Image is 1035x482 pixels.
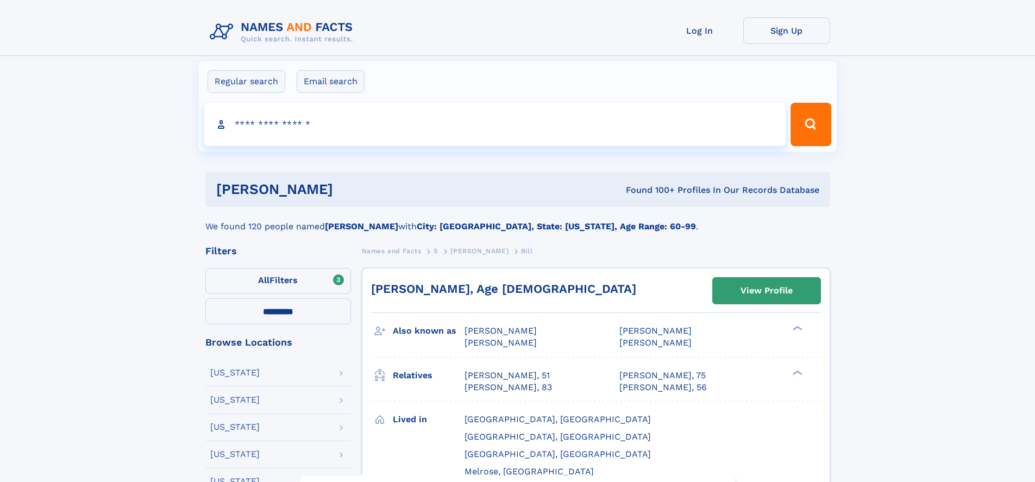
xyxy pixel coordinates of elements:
[205,207,830,233] div: We found 120 people named with .
[465,381,552,393] a: [PERSON_NAME], 83
[656,17,743,44] a: Log In
[210,423,260,431] div: [US_STATE]
[371,282,636,296] a: [PERSON_NAME], Age [DEMOGRAPHIC_DATA]
[417,221,696,231] b: City: [GEOGRAPHIC_DATA], State: [US_STATE], Age Range: 60-99
[713,278,820,304] a: View Profile
[205,17,362,47] img: Logo Names and Facts
[205,246,351,256] div: Filters
[393,410,465,429] h3: Lived in
[362,244,422,258] a: Names and Facts
[465,325,537,336] span: [PERSON_NAME]
[450,244,509,258] a: [PERSON_NAME]
[258,275,269,285] span: All
[619,370,706,381] a: [PERSON_NAME], 75
[393,366,465,385] h3: Relatives
[434,244,438,258] a: S
[790,369,803,376] div: ❯
[325,221,398,231] b: [PERSON_NAME]
[465,466,594,477] span: Melrose, [GEOGRAPHIC_DATA]
[210,450,260,459] div: [US_STATE]
[204,103,786,146] input: search input
[297,70,365,93] label: Email search
[434,247,438,255] span: S
[465,370,550,381] a: [PERSON_NAME], 51
[743,17,830,44] a: Sign Up
[741,278,793,303] div: View Profile
[790,325,803,332] div: ❯
[521,247,532,255] span: Bill
[393,322,465,340] h3: Also known as
[619,337,692,348] span: [PERSON_NAME]
[619,325,692,336] span: [PERSON_NAME]
[205,268,351,294] label: Filters
[465,431,651,442] span: [GEOGRAPHIC_DATA], [GEOGRAPHIC_DATA]
[465,449,651,459] span: [GEOGRAPHIC_DATA], [GEOGRAPHIC_DATA]
[210,368,260,377] div: [US_STATE]
[210,396,260,404] div: [US_STATE]
[619,381,707,393] a: [PERSON_NAME], 56
[205,337,351,347] div: Browse Locations
[465,337,537,348] span: [PERSON_NAME]
[450,247,509,255] span: [PERSON_NAME]
[479,184,819,196] div: Found 100+ Profiles In Our Records Database
[791,103,831,146] button: Search Button
[216,183,480,196] h1: [PERSON_NAME]
[465,414,651,424] span: [GEOGRAPHIC_DATA], [GEOGRAPHIC_DATA]
[208,70,285,93] label: Regular search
